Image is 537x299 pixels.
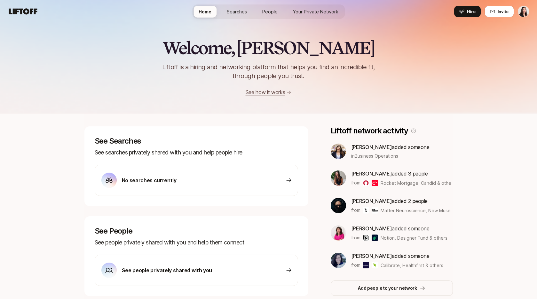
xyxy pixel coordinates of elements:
span: [PERSON_NAME] [351,144,392,150]
a: Home [193,6,217,18]
button: Add people to your network [331,280,453,296]
img: 9e09e871_5697_442b_ae6e_b16e3f6458f8.jpg [331,225,346,241]
span: [PERSON_NAME] [351,253,392,259]
p: Liftoff is a hiring and networking platform that helps you find an incredible fit, through people... [154,63,383,80]
button: Hire [454,6,481,17]
p: See searches privately shared with you and help people hire [95,148,298,157]
p: from [351,179,360,187]
span: [PERSON_NAME] [351,198,392,204]
a: Your Private Network [288,6,344,18]
p: from [351,234,360,242]
a: See how it works [246,89,285,95]
span: in Business Operations [351,153,398,159]
span: Searches [227,8,247,15]
img: 47dd0b03_c0d6_4f76_830b_b248d182fe69.jpg [331,198,346,213]
img: New Museum of Contemporary Art [372,207,378,213]
img: 33ee49e1_eec9_43f1_bb5d_6b38e313ba2b.jpg [331,170,346,186]
span: People [262,8,278,15]
p: from [351,261,360,269]
p: added someone [351,143,430,151]
img: Matter Neuroscience [363,207,369,213]
span: Your Private Network [293,8,338,15]
p: See Searches [95,137,298,146]
p: See people privately shared with you [122,266,212,274]
a: People [257,6,283,18]
a: Searches [222,6,252,18]
h2: Welcome, [PERSON_NAME] [162,38,375,57]
span: Hire [467,8,476,15]
span: Matter Neuroscience, New Museum of Contemporary Art & others [381,208,521,213]
span: Calibrate, Healthfirst & others [381,262,443,269]
p: added someone [351,224,448,233]
p: added someone [351,252,444,260]
span: Invite [498,8,509,15]
p: Liftoff network activity [331,126,408,135]
img: Notion [363,235,369,241]
button: Invite [485,6,514,17]
p: from [351,206,360,214]
p: Add people to your network [358,284,417,292]
p: See people privately shared with you and help them connect [95,238,298,247]
img: Designer Fund [372,235,378,241]
img: f3789128_d726_40af_ba80_c488df0e0488.jpg [331,253,346,268]
img: Rocket Mortgage [363,180,369,186]
span: Notion, Designer Fund & others [381,235,447,241]
p: added 3 people [351,169,451,178]
img: b1202ca0_7323_4e9c_9505_9ab82ba382f2.jpg [331,144,346,159]
img: Candid [372,180,378,186]
button: Adriana Dianderas [518,6,529,17]
img: Healthfirst [372,262,378,268]
img: Calibrate [363,262,369,268]
span: [PERSON_NAME] [351,225,392,232]
p: See People [95,227,298,235]
span: Home [199,8,211,15]
span: Rocket Mortgage, Candid & others [381,180,455,186]
p: added 2 people [351,197,451,205]
p: No searches currently [122,176,177,184]
img: Adriana Dianderas [518,6,529,17]
span: [PERSON_NAME] [351,170,392,177]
